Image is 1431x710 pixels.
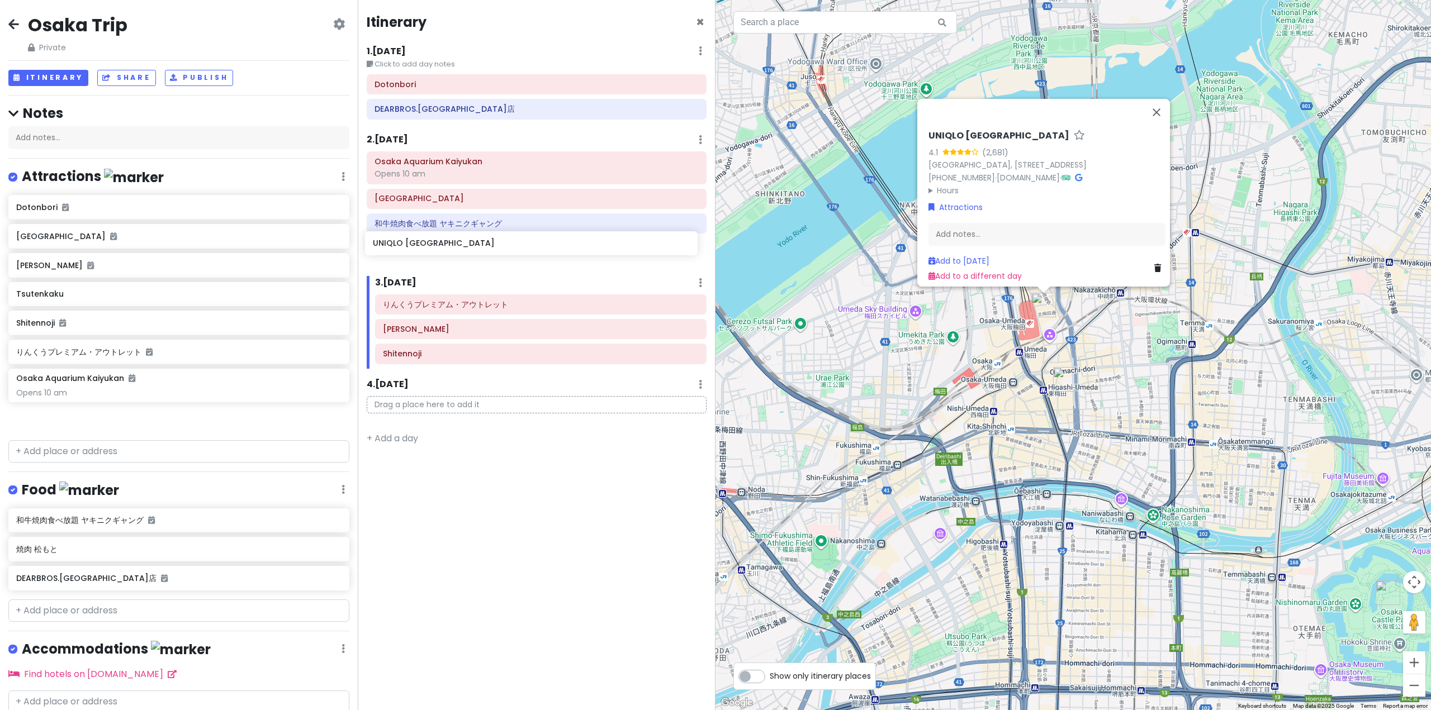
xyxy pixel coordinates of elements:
button: Close [696,16,704,29]
button: Close [1143,99,1170,126]
h4: Food [22,481,119,499]
a: [DOMAIN_NAME] [997,172,1060,183]
span: Private [28,41,127,54]
h6: UNIQLO [GEOGRAPHIC_DATA] [928,130,1069,142]
div: (2,681) [982,146,1008,158]
div: Add notes... [8,126,349,150]
h4: Itinerary [367,13,427,31]
h6: 4 . [DATE] [367,379,409,390]
a: Find hotels on [DOMAIN_NAME] [8,668,177,680]
h6: 1 . [DATE] [367,46,406,58]
a: Star place [1074,130,1085,142]
img: marker [59,482,119,499]
button: Publish [165,70,234,86]
h4: Accommodations [22,640,211,659]
button: Zoom out [1403,674,1425,697]
a: Terms (opens in new tab) [1361,703,1376,709]
a: [GEOGRAPHIC_DATA], [STREET_ADDRESS] [928,159,1087,170]
img: Google [718,695,755,710]
a: Open this area in Google Maps (opens a new window) [718,695,755,710]
a: [PHONE_NUMBER] [928,172,995,183]
img: marker [151,641,211,658]
button: Drag Pegman onto the map to open Street View [1403,611,1425,633]
p: Drag a place here to add it [367,396,707,413]
button: Zoom in [1403,651,1425,674]
div: 和牛焼肉食べ放題 ヤキニクギャング [1053,367,1078,392]
img: marker [104,169,164,186]
span: Close itinerary [696,13,704,31]
i: Google Maps [1075,174,1082,182]
input: Search a place [733,11,957,34]
button: Share [97,70,155,86]
a: Add to [DATE] [928,255,989,266]
a: Report a map error [1383,703,1428,709]
h6: 2 . [DATE] [367,134,408,146]
h4: Attractions [22,168,164,186]
button: Itinerary [8,70,88,86]
a: Delete place [1154,262,1165,274]
button: Keyboard shortcuts [1238,702,1286,710]
span: Show only itinerary places [770,670,871,682]
div: Osaka Castle [1376,580,1400,605]
h6: 3 . [DATE] [375,277,416,289]
div: UNIQLO OSAKA [1031,293,1056,317]
h2: Osaka Trip [28,13,127,37]
input: + Add place or address [8,599,349,622]
small: Click to add day notes [367,59,707,70]
summary: Hours [928,184,1165,196]
a: + Add a day [367,432,418,445]
a: Attractions [928,201,983,213]
h4: Notes [8,104,349,122]
i: Tripadvisor [1062,174,1070,182]
a: Add to a different day [928,270,1022,281]
input: + Add place or address [8,440,349,463]
div: Add notes... [928,222,1165,246]
div: · · [928,130,1165,197]
span: Map data ©2025 Google [1293,703,1354,709]
div: 4.1 [928,146,942,158]
button: Map camera controls [1403,571,1425,593]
